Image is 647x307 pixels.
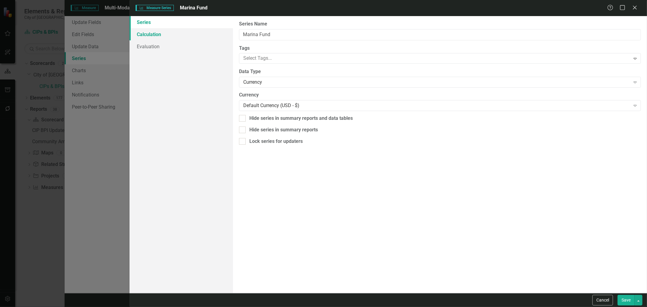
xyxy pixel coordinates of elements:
div: Hide series in summary reports [249,127,318,133]
span: Marina Fund [180,5,207,11]
div: Hide series in summary reports and data tables [249,115,353,122]
button: Cancel [592,295,613,305]
label: Series Name [239,21,641,28]
span: Measure Series [136,5,174,11]
label: Currency [239,92,641,99]
div: Default Currency (USD - $) [243,102,630,109]
button: Save [618,295,635,305]
input: Series Name [239,29,641,40]
a: Calculation [130,28,233,40]
a: Series [130,16,233,28]
div: Lock series for updaters [249,138,303,145]
label: Data Type [239,68,641,75]
div: Currency [243,79,630,86]
label: Tags [239,45,641,52]
a: Evaluation [130,40,233,52]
